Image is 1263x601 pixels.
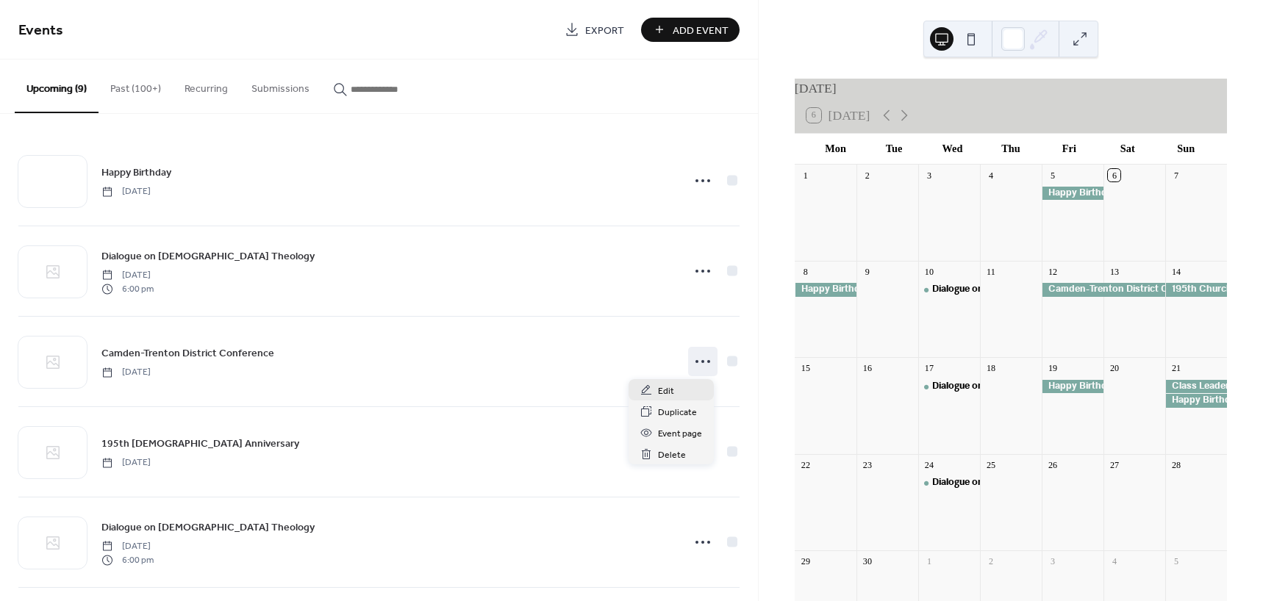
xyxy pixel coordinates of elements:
[984,458,997,471] div: 25
[1108,266,1120,278] div: 13
[865,134,923,164] div: Tue
[918,283,980,296] div: Dialogue on Christian Theology
[795,79,1227,98] div: [DATE]
[1046,458,1059,471] div: 26
[658,426,702,442] span: Event page
[918,476,980,489] div: Dialogue on Christian Theology
[15,60,99,113] button: Upcoming (9)
[1108,458,1120,471] div: 27
[1170,555,1183,568] div: 5
[658,447,686,463] span: Delete
[101,165,171,181] span: Happy Birthday
[101,185,151,198] span: [DATE]
[806,134,865,164] div: Mon
[1042,187,1103,200] div: Happy Birthday
[1042,380,1103,393] div: Happy Birthday
[101,520,315,536] span: Dialogue on [DEMOGRAPHIC_DATA] Theology
[984,266,997,278] div: 11
[240,60,321,112] button: Submissions
[554,18,635,42] a: Export
[984,555,997,568] div: 2
[101,435,299,452] a: 195th [DEMOGRAPHIC_DATA] Anniversary
[641,18,740,42] button: Add Event
[101,249,315,264] span: Dialogue on [DEMOGRAPHIC_DATA] Theology
[658,405,697,420] span: Duplicate
[799,458,812,471] div: 22
[1042,283,1165,296] div: Camden-Trenton District Conference
[918,380,980,393] div: Dialogue on Christian Theology
[101,366,151,379] span: [DATE]
[923,169,935,181] div: 3
[861,362,873,375] div: 16
[1098,134,1156,164] div: Sat
[1046,362,1059,375] div: 19
[1108,362,1120,375] div: 20
[1170,458,1183,471] div: 28
[861,458,873,471] div: 23
[984,362,997,375] div: 18
[1108,169,1120,181] div: 6
[861,555,873,568] div: 30
[1157,134,1215,164] div: Sun
[101,269,154,282] span: [DATE]
[1046,266,1059,278] div: 12
[101,346,274,361] span: Camden-Trenton District Conference
[861,266,873,278] div: 9
[585,23,624,38] span: Export
[101,456,151,469] span: [DATE]
[1108,555,1120,568] div: 4
[923,555,935,568] div: 1
[984,169,997,181] div: 4
[101,436,299,452] span: 195th [DEMOGRAPHIC_DATA] Anniversary
[1165,380,1227,393] div: Class Leaders Day
[932,283,1135,296] div: Dialogue on [DEMOGRAPHIC_DATA] Theology
[173,60,240,112] button: Recurring
[923,362,935,375] div: 17
[1170,362,1183,375] div: 21
[923,458,935,471] div: 24
[101,345,274,361] a: Camden-Trenton District Conference
[932,476,1135,489] div: Dialogue on [DEMOGRAPHIC_DATA] Theology
[1170,169,1183,181] div: 7
[799,169,812,181] div: 1
[1040,134,1098,164] div: Fri
[101,164,171,181] a: Happy Birthday
[658,384,674,399] span: Edit
[1165,283,1227,296] div: 195th Church Anniversary
[101,540,154,553] span: [DATE]
[799,266,812,278] div: 8
[99,60,173,112] button: Past (100+)
[18,16,63,45] span: Events
[101,248,315,264] a: Dialogue on [DEMOGRAPHIC_DATA] Theology
[981,134,1040,164] div: Thu
[932,380,1135,393] div: Dialogue on [DEMOGRAPHIC_DATA] Theology
[795,283,856,296] div: Happy Birthday
[861,169,873,181] div: 2
[1165,394,1227,407] div: Happy Birthday
[101,519,315,536] a: Dialogue on [DEMOGRAPHIC_DATA] Theology
[673,23,729,38] span: Add Event
[923,266,935,278] div: 10
[799,555,812,568] div: 29
[799,362,812,375] div: 15
[923,134,981,164] div: Wed
[101,282,154,295] span: 6:00 pm
[1046,169,1059,181] div: 5
[1046,555,1059,568] div: 3
[1170,266,1183,278] div: 14
[101,553,154,566] span: 6:00 pm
